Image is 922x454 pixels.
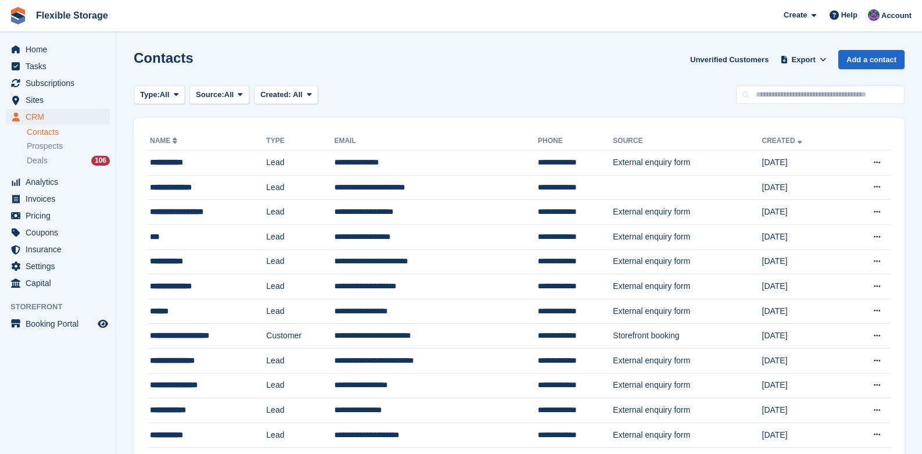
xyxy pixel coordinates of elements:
span: Settings [26,258,95,274]
td: [DATE] [762,151,844,176]
button: Source: All [190,85,249,105]
span: Export [792,54,816,66]
span: Help [841,9,857,21]
td: [DATE] [762,175,844,200]
td: Storefront booking [613,324,762,349]
a: menu [6,258,110,274]
a: Contacts [27,127,110,138]
th: Type [266,132,334,151]
td: [DATE] [762,249,844,274]
a: Flexible Storage [31,6,113,25]
th: Phone [538,132,613,151]
span: Type: [140,89,160,101]
span: Sites [26,92,95,108]
span: Insurance [26,241,95,258]
td: [DATE] [762,348,844,373]
td: External enquiry form [613,299,762,324]
th: Source [613,132,762,151]
td: External enquiry form [613,398,762,423]
a: Name [150,137,180,145]
td: [DATE] [762,324,844,349]
td: Lead [266,224,334,249]
th: Email [334,132,538,151]
span: Analytics [26,174,95,190]
span: Coupons [26,224,95,241]
button: Export [778,50,829,69]
td: Lead [266,151,334,176]
span: Account [881,10,912,22]
td: Customer [266,324,334,349]
td: Lead [266,373,334,398]
span: All [224,89,234,101]
a: menu [6,224,110,241]
span: Tasks [26,58,95,74]
td: [DATE] [762,200,844,225]
img: stora-icon-8386f47178a22dfd0bd8f6a31ec36ba5ce8667c1dd55bd0f319d3a0aa187defe.svg [9,7,27,24]
td: External enquiry form [613,224,762,249]
td: Lead [266,299,334,324]
h1: Contacts [134,50,194,66]
td: External enquiry form [613,200,762,225]
span: Invoices [26,191,95,207]
td: Lead [266,423,334,448]
img: Daniel Douglas [868,9,880,21]
a: menu [6,75,110,91]
button: Created: All [254,85,318,105]
span: Deals [27,155,48,166]
span: Storefront [10,301,116,313]
td: Lead [266,175,334,200]
span: All [293,90,303,99]
span: Home [26,41,95,58]
td: [DATE] [762,274,844,299]
td: External enquiry form [613,348,762,373]
td: External enquiry form [613,249,762,274]
span: Booking Portal [26,316,95,332]
a: Unverified Customers [685,50,773,69]
a: menu [6,58,110,74]
span: Create [784,9,807,21]
span: All [160,89,170,101]
a: Created [762,137,805,145]
div: 106 [91,156,110,166]
a: menu [6,41,110,58]
a: menu [6,174,110,190]
a: Deals 106 [27,155,110,167]
a: menu [6,241,110,258]
span: Capital [26,275,95,291]
a: menu [6,208,110,224]
button: Type: All [134,85,185,105]
td: Lead [266,249,334,274]
a: menu [6,109,110,125]
a: menu [6,92,110,108]
td: External enquiry form [613,373,762,398]
td: External enquiry form [613,151,762,176]
a: Add a contact [838,50,905,69]
td: [DATE] [762,423,844,448]
span: Created: [260,90,291,99]
td: Lead [266,348,334,373]
span: CRM [26,109,95,125]
td: Lead [266,274,334,299]
span: Prospects [27,141,63,152]
a: menu [6,316,110,332]
td: [DATE] [762,224,844,249]
a: menu [6,191,110,207]
td: External enquiry form [613,423,762,448]
span: Subscriptions [26,75,95,91]
td: External enquiry form [613,274,762,299]
a: Preview store [96,317,110,331]
span: Source: [196,89,224,101]
td: Lead [266,200,334,225]
td: [DATE] [762,398,844,423]
td: [DATE] [762,299,844,324]
td: Lead [266,398,334,423]
a: menu [6,275,110,291]
span: Pricing [26,208,95,224]
td: [DATE] [762,373,844,398]
a: Prospects [27,140,110,152]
